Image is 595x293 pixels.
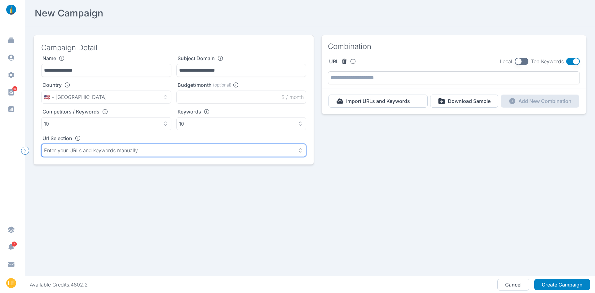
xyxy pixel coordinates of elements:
[328,95,428,108] button: Import URLs and Keywords
[430,95,498,108] button: Download Sample
[41,91,171,104] button: 🇺🇸 - [GEOGRAPHIC_DATA]
[178,109,201,115] label: Keywords
[35,7,103,19] h2: New Campaign
[500,58,512,64] span: Local
[42,55,56,61] label: Name
[518,98,571,104] p: Add New Combination
[42,109,99,115] label: Competitors / Keywords
[497,279,529,291] button: Cancel
[329,58,339,64] label: URL
[213,82,231,88] span: (optional)
[281,94,304,100] p: $ / month
[176,117,306,130] button: 10
[501,95,579,108] button: Add New Combination
[44,121,49,127] p: 10
[41,117,171,130] button: 10
[328,42,371,51] h3: Combination
[42,82,62,88] label: Country
[531,58,564,64] span: Top Keywords
[179,121,184,127] p: 10
[30,282,88,288] div: Available Credits: 4802.2
[534,279,590,290] button: Create Campaign
[12,86,17,91] span: 88
[346,98,410,104] p: Import URLs and Keywords
[42,135,72,141] label: Url Selection
[41,144,306,157] button: Enter your URLs and keywords manually
[4,5,19,15] img: linklaunch_small.2ae18699.png
[178,55,215,61] label: Subject Domain
[44,94,107,100] p: 🇺🇸 - [GEOGRAPHIC_DATA]
[178,82,212,88] label: Budget/month
[44,147,138,153] p: Enter your URLs and keywords manually
[41,43,306,53] h3: Campaign Detail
